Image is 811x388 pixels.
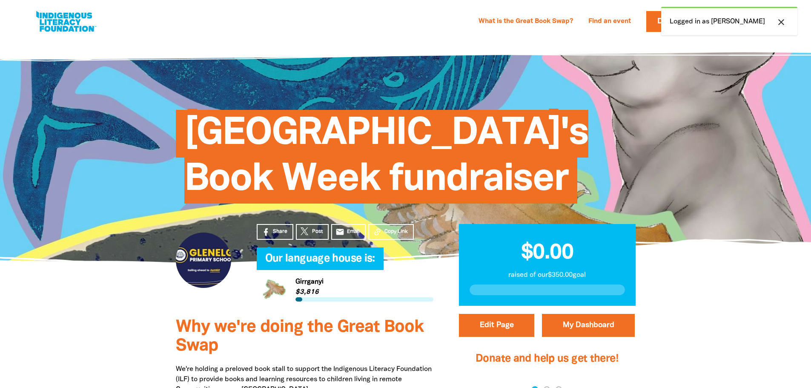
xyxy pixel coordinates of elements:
button: Copy Link [368,224,414,240]
a: Post [296,224,329,240]
span: $0.00 [521,243,573,263]
button: Edit Page [459,314,534,337]
h6: My Team [257,262,433,267]
i: close [776,17,786,27]
a: Share [257,224,293,240]
a: emailEmail [331,224,366,240]
a: Donate [646,11,700,32]
span: Email [347,228,360,236]
span: Post [312,228,323,236]
span: [GEOGRAPHIC_DATA]'s Book Week fundraiser [184,116,588,204]
i: email [335,227,344,236]
span: Why we're doing the Great Book Swap [176,319,424,354]
div: Logged in as [PERSON_NAME] [661,7,797,35]
span: Our language house is: [265,254,375,270]
span: Share [273,228,287,236]
button: close [774,17,789,28]
a: What is the Great Book Swap? [473,15,578,29]
a: My Dashboard [542,314,635,337]
p: raised of our $350.00 goal [470,270,625,280]
a: Find an event [583,15,636,29]
span: Donate and help us get there! [476,354,619,364]
span: Copy Link [384,228,408,236]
